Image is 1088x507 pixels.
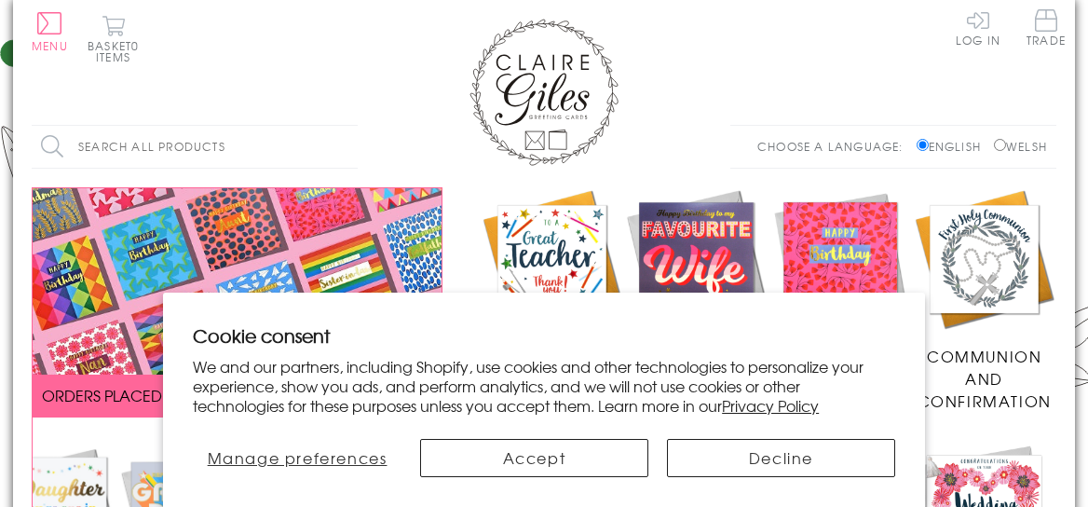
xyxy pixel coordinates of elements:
span: ORDERS PLACED BY 12 NOON GET SENT THE SAME DAY [42,384,432,406]
span: 0 items [96,37,139,65]
a: Communion and Confirmation [912,187,1056,413]
button: Accept [420,439,648,477]
label: Welsh [994,138,1047,155]
button: Decline [667,439,895,477]
input: English [917,139,929,151]
button: Menu [32,12,68,51]
p: We and our partners, including Shopify, use cookies and other technologies to personalize your ex... [193,357,895,415]
input: Welsh [994,139,1006,151]
h2: Cookie consent [193,322,895,349]
p: Choose a language: [757,138,913,155]
a: Log In [956,9,1000,46]
span: Trade [1027,9,1066,46]
img: Claire Giles Greetings Cards [469,19,619,166]
input: Search all products [32,126,358,168]
a: Academic [480,187,624,368]
span: Communion and Confirmation [918,345,1052,412]
button: Manage preferences [193,439,401,477]
a: Trade [1027,9,1066,49]
a: Birthdays [768,187,913,368]
label: English [917,138,990,155]
input: Search [339,126,358,168]
button: Basket0 items [88,15,139,62]
a: New Releases [624,187,768,368]
a: Privacy Policy [722,394,819,417]
span: Manage preferences [208,446,388,469]
span: Menu [32,37,68,54]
